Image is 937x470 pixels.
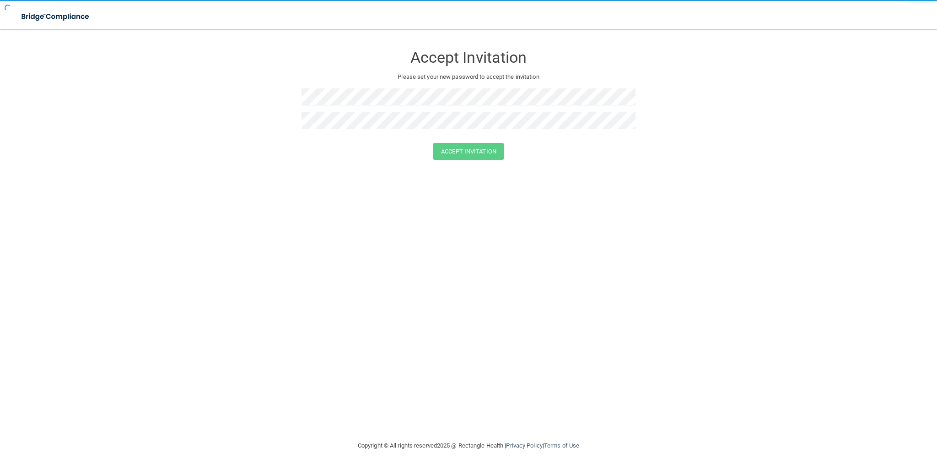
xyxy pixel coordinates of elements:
button: Accept Invitation [433,143,504,160]
img: bridge_compliance_login_screen.278c3ca4.svg [14,7,98,26]
a: Terms of Use [544,442,579,449]
a: Privacy Policy [506,442,542,449]
h3: Accept Invitation [302,49,635,66]
div: Copyright © All rights reserved 2025 @ Rectangle Health | | [302,431,635,460]
p: Please set your new password to accept the invitation [308,71,629,82]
